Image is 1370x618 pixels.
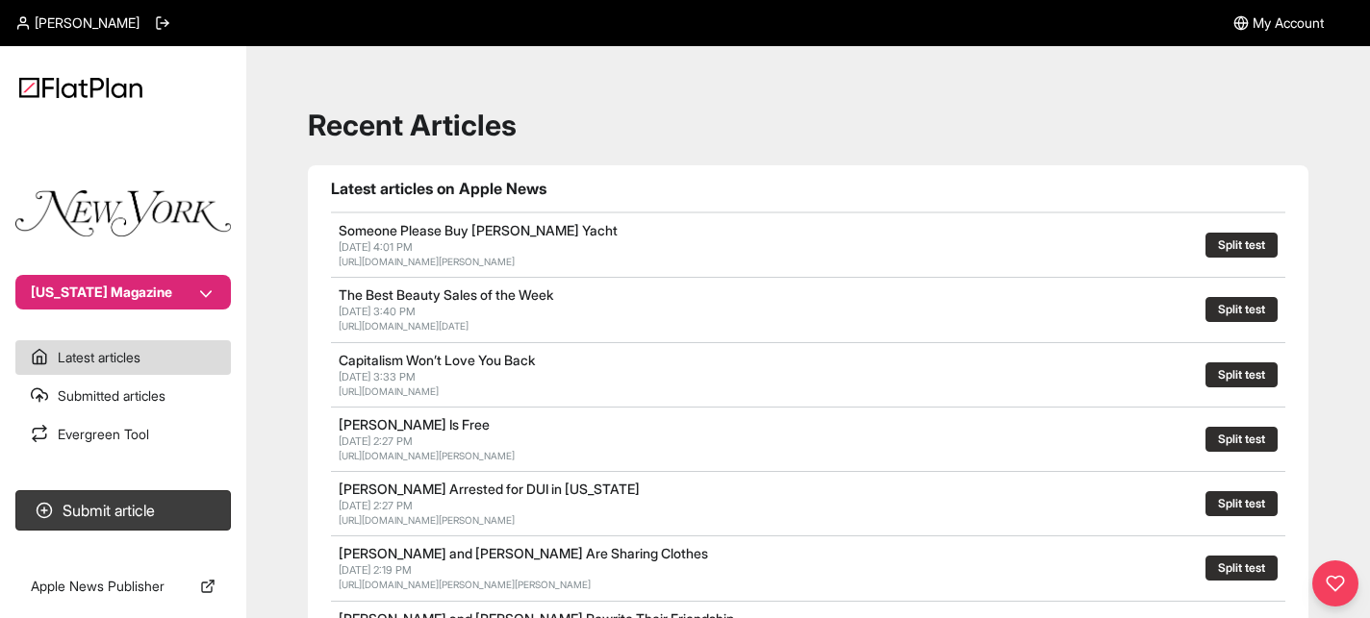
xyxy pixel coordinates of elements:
[15,490,231,531] button: Submit article
[339,434,413,448] span: [DATE] 2:27 PM
[339,352,535,368] a: Capitalism Won’t Love You Back
[1205,297,1278,322] button: Split test
[339,286,553,303] a: The Best Beauty Sales of the Week
[15,275,231,309] button: [US_STATE] Magazine
[339,385,439,397] a: [URL][DOMAIN_NAME]
[339,305,416,318] span: [DATE] 3:40 PM
[15,340,231,375] a: Latest articles
[19,77,142,98] img: Logo
[339,579,591,590] a: [URL][DOMAIN_NAME][PERSON_NAME][PERSON_NAME]
[35,13,140,33] span: [PERSON_NAME]
[1205,233,1278,258] button: Split test
[1205,427,1278,452] button: Split test
[339,450,515,461] a: [URL][DOMAIN_NAME][PERSON_NAME]
[339,514,515,526] a: [URL][DOMAIN_NAME][PERSON_NAME]
[308,108,1308,142] h1: Recent Articles
[1253,13,1324,33] span: My Account
[1205,556,1278,581] button: Split test
[339,563,412,577] span: [DATE] 2:19 PM
[15,417,231,452] a: Evergreen Tool
[339,256,515,267] a: [URL][DOMAIN_NAME][PERSON_NAME]
[1205,491,1278,516] button: Split test
[331,177,1285,200] h1: Latest articles on Apple News
[15,190,231,236] img: Publication Logo
[15,379,231,413] a: Submitted articles
[339,545,708,561] a: [PERSON_NAME] and [PERSON_NAME] Are Sharing Clothes
[339,481,640,497] a: [PERSON_NAME] Arrested for DUI in [US_STATE]
[15,569,231,604] a: Apple News Publisher
[339,499,413,512] span: [DATE] 2:27 PM
[1205,362,1278,387] button: Split test
[339,240,413,254] span: [DATE] 4:01 PM
[339,370,416,383] span: [DATE] 3:33 PM
[339,222,618,238] a: Someone Please Buy [PERSON_NAME] Yacht
[15,13,140,33] a: [PERSON_NAME]
[339,416,490,433] a: [PERSON_NAME] Is Free
[339,320,469,332] a: [URL][DOMAIN_NAME][DATE]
